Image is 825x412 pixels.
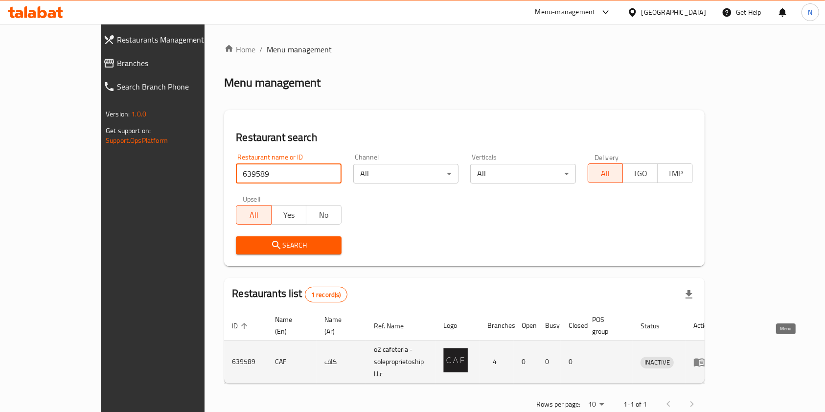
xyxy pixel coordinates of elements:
[686,311,719,341] th: Action
[677,283,701,306] div: Export file
[305,287,347,302] div: Total records count
[588,163,623,183] button: All
[232,320,251,332] span: ID
[275,314,305,337] span: Name (En)
[95,51,239,75] a: Branches
[584,397,608,412] div: Rows per page:
[310,208,337,222] span: No
[224,341,267,384] td: 639589
[808,7,812,18] span: N
[480,341,514,384] td: 4
[514,341,537,384] td: 0
[236,236,341,254] button: Search
[374,320,416,332] span: Ref. Name
[224,311,719,384] table: enhanced table
[627,166,654,181] span: TGO
[353,164,458,183] div: All
[224,75,321,91] h2: Menu management
[243,195,261,202] label: Upsell
[470,164,575,183] div: All
[480,311,514,341] th: Branches
[535,6,596,18] div: Menu-management
[236,164,341,183] input: Search for restaurant name or ID..
[232,286,347,302] h2: Restaurants list
[95,28,239,51] a: Restaurants Management
[267,341,317,384] td: CAF
[95,75,239,98] a: Search Branch Phone
[224,44,705,55] nav: breadcrumb
[117,81,231,92] span: Search Branch Phone
[324,314,354,337] span: Name (Ar)
[514,311,537,341] th: Open
[236,130,693,145] h2: Restaurant search
[435,311,480,341] th: Logo
[236,205,271,225] button: All
[106,124,151,137] span: Get support on:
[657,163,692,183] button: TMP
[106,134,168,147] a: Support.OpsPlatform
[561,341,584,384] td: 0
[106,108,130,120] span: Version:
[537,311,561,341] th: Busy
[306,205,341,225] button: No
[305,290,347,299] span: 1 record(s)
[443,348,468,372] img: CAF
[224,44,255,55] a: Home
[623,398,647,411] p: 1-1 of 1
[131,108,146,120] span: 1.0.0
[641,320,672,332] span: Status
[536,398,580,411] p: Rows per page:
[317,341,366,384] td: كاف
[622,163,658,183] button: TGO
[240,208,267,222] span: All
[642,7,706,18] div: [GEOGRAPHIC_DATA]
[271,205,306,225] button: Yes
[259,44,263,55] li: /
[595,154,619,160] label: Delivery
[537,341,561,384] td: 0
[592,314,621,337] span: POS group
[662,166,688,181] span: TMP
[366,341,435,384] td: o2 cafeteria - soleproprietoship l.l.c
[641,357,674,368] span: INACTIVE
[117,34,231,46] span: Restaurants Management
[592,166,619,181] span: All
[267,44,332,55] span: Menu management
[244,239,333,252] span: Search
[275,208,302,222] span: Yes
[561,311,584,341] th: Closed
[117,57,231,69] span: Branches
